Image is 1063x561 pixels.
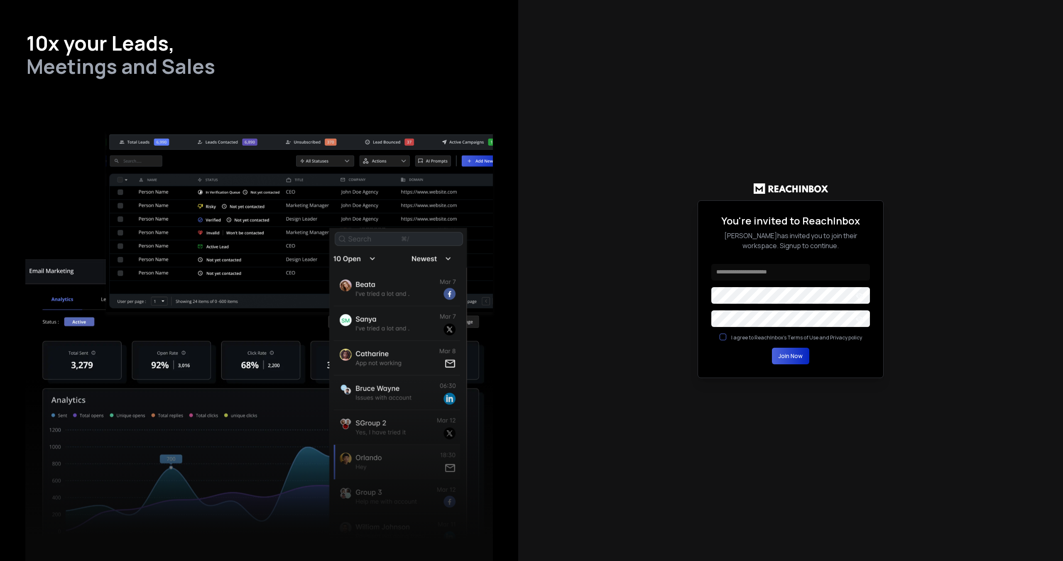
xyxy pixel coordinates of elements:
[27,56,492,76] h2: Meetings and Sales
[711,231,870,251] p: [PERSON_NAME] has invited you to join their workspace. Signup to continue.
[772,348,809,364] button: Join Now
[27,33,492,53] h1: 10x your Leads,
[711,214,870,227] h2: You're invited to ReachInbox
[731,334,862,341] label: I agree to ReachInbox's Terms of Use and Privacy policy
